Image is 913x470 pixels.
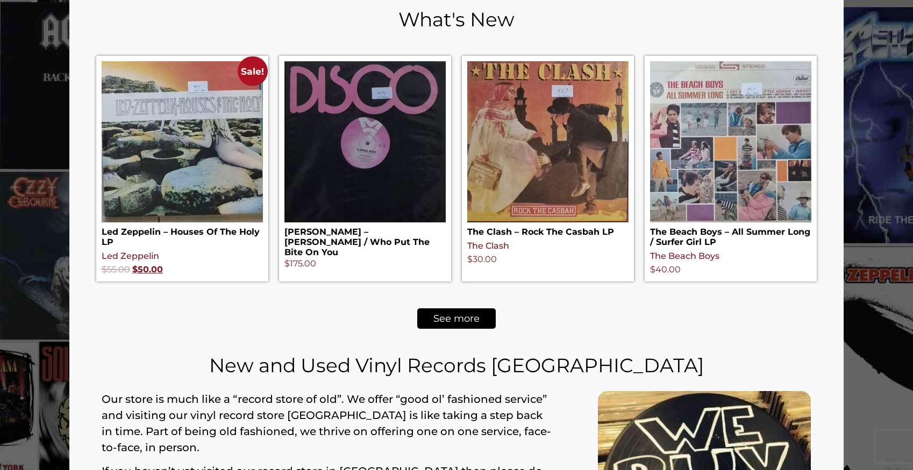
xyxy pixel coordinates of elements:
[102,222,263,247] h2: Led Zeppelin – Houses Of The Holy LP
[433,314,480,323] span: See more
[102,61,263,247] a: Sale! Led Zeppelin – Houses Of The Holy LP
[650,251,719,261] a: The Beach Boys
[102,391,555,455] p: Our store is much like a “record store of old”. We offer “good ol’ fashioned service” and visitin...
[467,254,473,264] span: $
[132,264,163,274] bdi: 50.00
[650,61,811,222] img: The Beach Boys – All Summer Long / Surfer Girl LP
[132,264,138,274] span: $
[96,356,817,375] h1: New and Used Vinyl Records [GEOGRAPHIC_DATA]
[284,61,446,222] img: Ralph White – Fancy Dan / Who Put The Bite On You
[102,61,263,222] img: Led Zeppelin – Houses Of The Holy LP
[238,56,267,86] span: Sale!
[467,254,497,264] bdi: 30.00
[284,258,316,269] bdi: 175.00
[467,241,509,251] a: The Clash
[650,264,681,274] bdi: 40.00
[102,264,130,274] bdi: 55.00
[650,222,811,247] h2: The Beach Boys – All Summer Long / Surfer Girl LP
[650,264,655,274] span: $
[417,308,496,329] a: See more
[102,251,159,261] a: Led Zeppelin
[284,258,290,269] span: $
[650,61,811,247] a: The Beach Boys – All Summer Long / Surfer Girl LP
[102,264,107,274] span: $
[284,61,446,271] a: [PERSON_NAME] – [PERSON_NAME] / Who Put The Bite On You $175.00
[467,222,629,237] h2: The Clash – Rock The Casbah LP
[467,61,629,237] a: The Clash – Rock The Casbah LP
[96,10,817,29] h2: What's New
[284,222,446,258] h2: [PERSON_NAME] – [PERSON_NAME] / Who Put The Bite On You
[467,61,629,222] img: The Clash – Rock The Casbah LP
